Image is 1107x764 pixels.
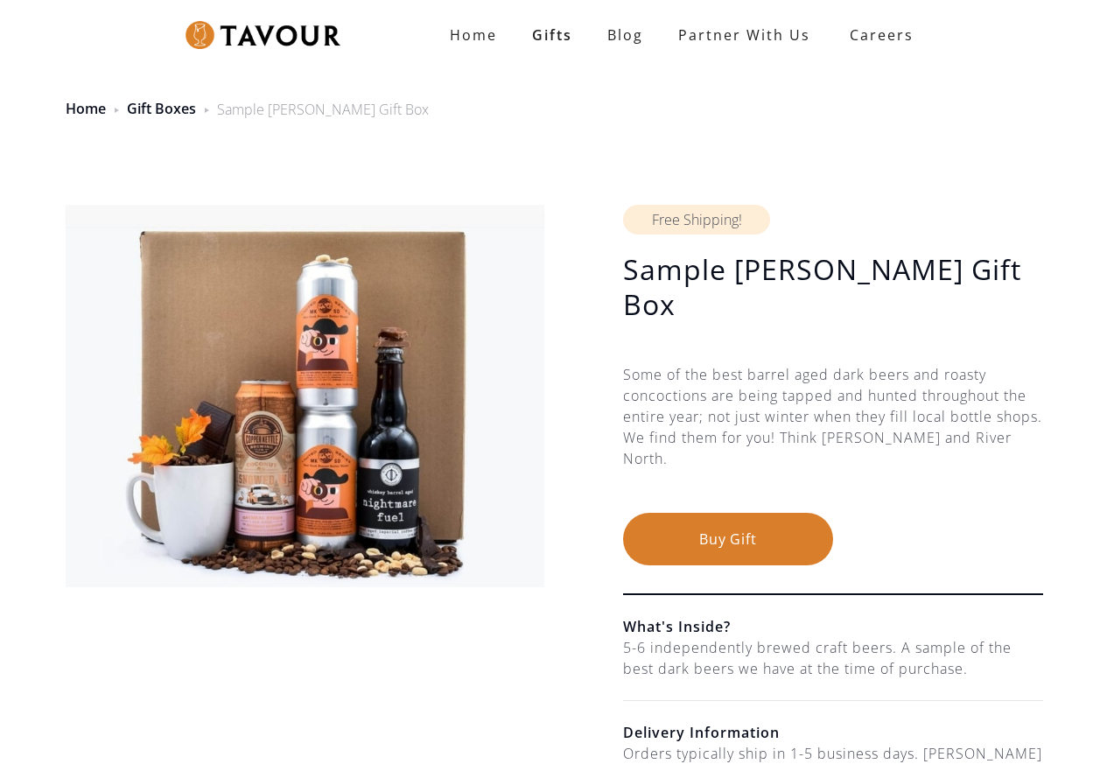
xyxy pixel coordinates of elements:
a: partner with us [661,18,828,53]
div: Some of the best barrel aged dark beers and roasty concoctions are being tapped and hunted throug... [623,364,1043,513]
a: Gifts [515,18,590,53]
a: Home [66,99,106,118]
a: Gift Boxes [127,99,196,118]
strong: Careers [850,18,914,53]
a: Blog [590,18,661,53]
h6: What's Inside? [623,616,1043,637]
div: Sample [PERSON_NAME] Gift Box [217,99,429,120]
h1: Sample [PERSON_NAME] Gift Box [623,252,1043,322]
div: 5-6 independently brewed craft beers. A sample of the best dark beers we have at the time of purc... [623,637,1043,679]
strong: Home [450,25,497,45]
div: Free Shipping! [623,205,770,235]
button: Buy Gift [623,513,833,565]
h6: Delivery Information [623,722,1043,743]
a: Careers [828,11,927,60]
a: Home [432,18,515,53]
